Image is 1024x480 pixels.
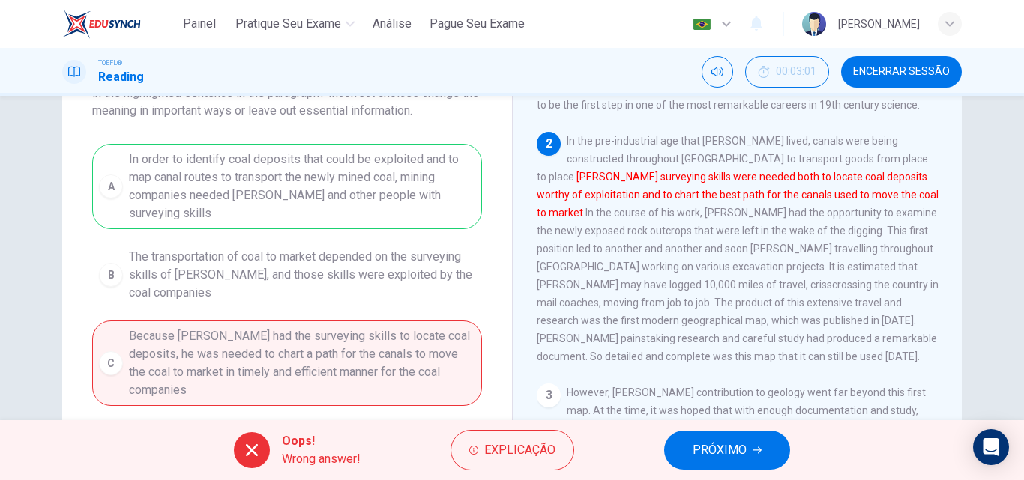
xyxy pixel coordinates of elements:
a: EduSynch logo [62,9,175,39]
span: 00:03:01 [776,66,816,78]
button: Pague Seu Exame [424,10,531,37]
button: Pratique seu exame [229,10,361,37]
span: Wrong answer! [282,450,361,468]
span: TOEFL® [98,58,122,68]
img: EduSynch logo [62,9,141,39]
span: PRÓXIMO [693,440,747,461]
div: 3 [537,383,561,407]
span: Painel [183,15,216,33]
div: 2 [537,132,561,156]
button: Encerrar Sessão [841,56,962,88]
span: Encerrar Sessão [853,66,950,78]
button: Painel [175,10,223,37]
span: Explicação [484,440,555,461]
font: [PERSON_NAME] surveying skills were needed both to locate coal deposits worthy of exploitation an... [537,171,939,219]
h1: Reading [98,68,144,86]
img: pt [693,19,711,30]
div: Silenciar [702,56,733,88]
span: Análise [373,15,412,33]
img: Profile picture [802,12,826,36]
button: PRÓXIMO [664,431,790,470]
span: Pratique seu exame [235,15,341,33]
button: Análise [367,10,418,37]
span: Pague Seu Exame [430,15,525,33]
span: Oops! [282,432,361,450]
button: Explicação [451,430,574,470]
span: In the pre-industrial age that [PERSON_NAME] lived, canals were being constructed throughout [GEO... [537,135,939,362]
div: Esconder [745,56,829,88]
button: 00:03:01 [745,56,829,88]
div: [PERSON_NAME] [838,15,920,33]
div: Open Intercom Messenger [973,429,1009,465]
